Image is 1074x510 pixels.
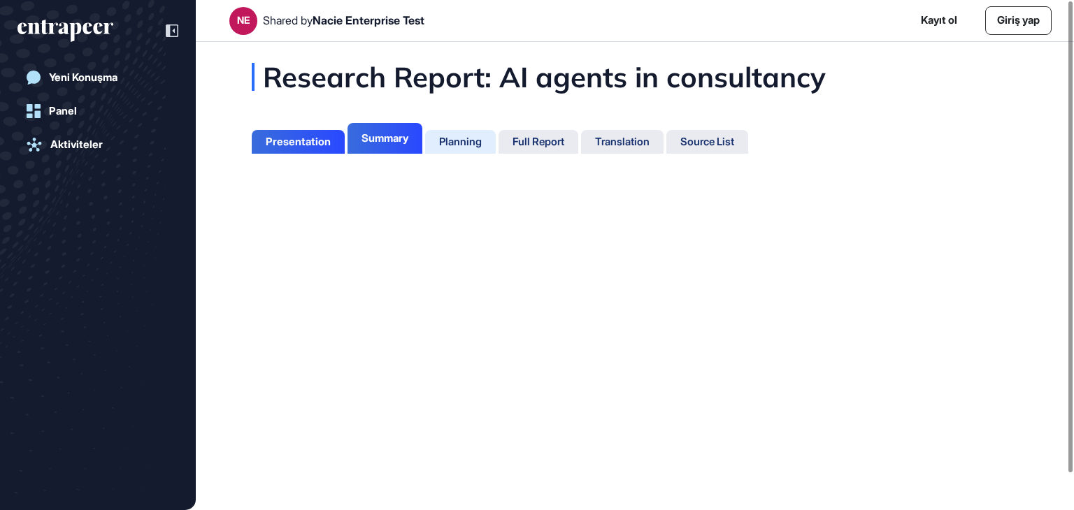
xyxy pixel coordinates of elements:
span: Nacie Enterprise Test [313,13,424,27]
div: Aktiviteler [50,138,103,151]
div: Translation [595,136,650,148]
div: Presentation [266,136,331,148]
div: Summary [361,132,408,145]
a: Kayıt ol [921,13,957,29]
div: Research Report: AI agents in consultancy [252,63,966,91]
div: Planning [439,136,482,148]
div: NE [237,15,250,26]
div: Shared by [263,14,424,27]
a: Giriş yap [985,6,1052,35]
div: Full Report [513,136,564,148]
div: Source List [680,136,734,148]
div: Panel [49,105,77,117]
div: entrapeer-logo [17,20,113,42]
div: Yeni Konuşma [49,71,117,84]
